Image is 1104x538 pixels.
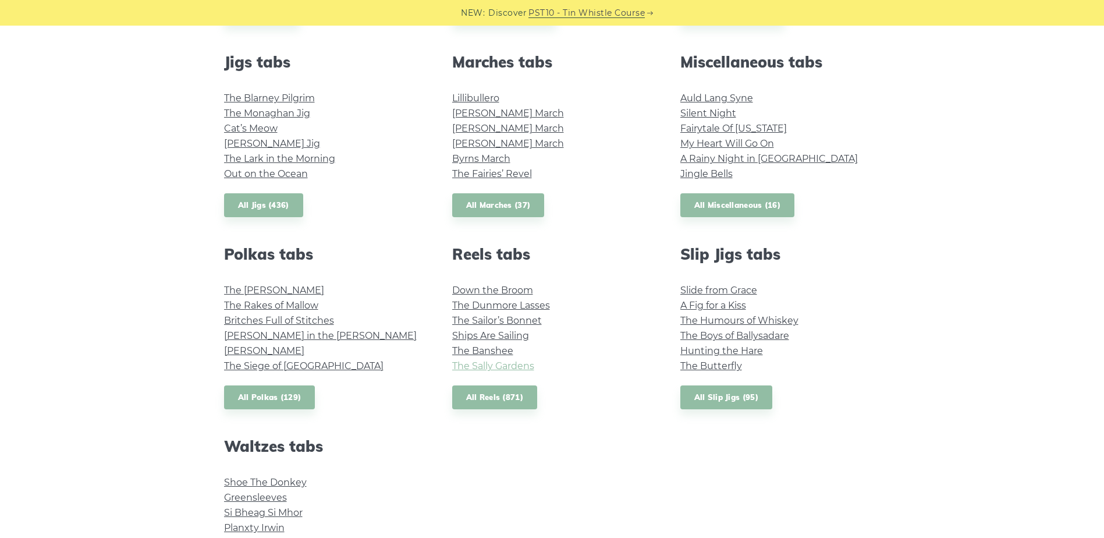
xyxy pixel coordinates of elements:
[452,300,550,311] a: The Dunmore Lasses
[452,330,529,341] a: Ships Are Sailing
[224,360,384,371] a: The Siege of [GEOGRAPHIC_DATA]
[224,193,303,217] a: All Jigs (436)
[680,300,746,311] a: A Fig for a Kiss
[680,153,858,164] a: A Rainy Night in [GEOGRAPHIC_DATA]
[452,245,652,263] h2: Reels tabs
[680,385,772,409] a: All Slip Jigs (95)
[224,345,304,356] a: [PERSON_NAME]
[224,507,303,518] a: Si­ Bheag Si­ Mhor
[224,123,278,134] a: Cat’s Meow
[488,6,527,20] span: Discover
[224,168,308,179] a: Out on the Ocean
[680,360,742,371] a: The Butterfly
[452,168,532,179] a: The Fairies’ Revel
[224,330,417,341] a: [PERSON_NAME] in the [PERSON_NAME]
[461,6,485,20] span: NEW:
[224,108,310,119] a: The Monaghan Jig
[224,315,334,326] a: Britches Full of Stitches
[452,385,538,409] a: All Reels (871)
[680,93,753,104] a: Auld Lang Syne
[224,437,424,455] h2: Waltzes tabs
[452,315,542,326] a: The Sailor’s Bonnet
[680,168,733,179] a: Jingle Bells
[452,345,513,356] a: The Banshee
[224,477,307,488] a: Shoe The Donkey
[452,93,499,104] a: Lillibullero
[680,123,787,134] a: Fairytale Of [US_STATE]
[680,108,736,119] a: Silent Night
[680,315,798,326] a: The Humours of Whiskey
[224,138,320,149] a: [PERSON_NAME] Jig
[680,193,795,217] a: All Miscellaneous (16)
[452,123,564,134] a: [PERSON_NAME] March
[452,285,533,296] a: Down the Broom
[452,53,652,71] h2: Marches tabs
[452,138,564,149] a: [PERSON_NAME] March
[452,193,545,217] a: All Marches (37)
[452,153,510,164] a: Byrns March
[224,385,315,409] a: All Polkas (129)
[528,6,645,20] a: PST10 - Tin Whistle Course
[680,138,774,149] a: My Heart Will Go On
[452,108,564,119] a: [PERSON_NAME] March
[680,285,757,296] a: Slide from Grace
[224,93,315,104] a: The Blarney Pilgrim
[224,153,335,164] a: The Lark in the Morning
[224,53,424,71] h2: Jigs tabs
[680,345,763,356] a: Hunting the Hare
[224,245,424,263] h2: Polkas tabs
[224,522,285,533] a: Planxty Irwin
[680,330,789,341] a: The Boys of Ballysadare
[452,360,534,371] a: The Sally Gardens
[680,245,881,263] h2: Slip Jigs tabs
[680,53,881,71] h2: Miscellaneous tabs
[224,492,287,503] a: Greensleeves
[224,300,318,311] a: The Rakes of Mallow
[224,285,324,296] a: The [PERSON_NAME]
